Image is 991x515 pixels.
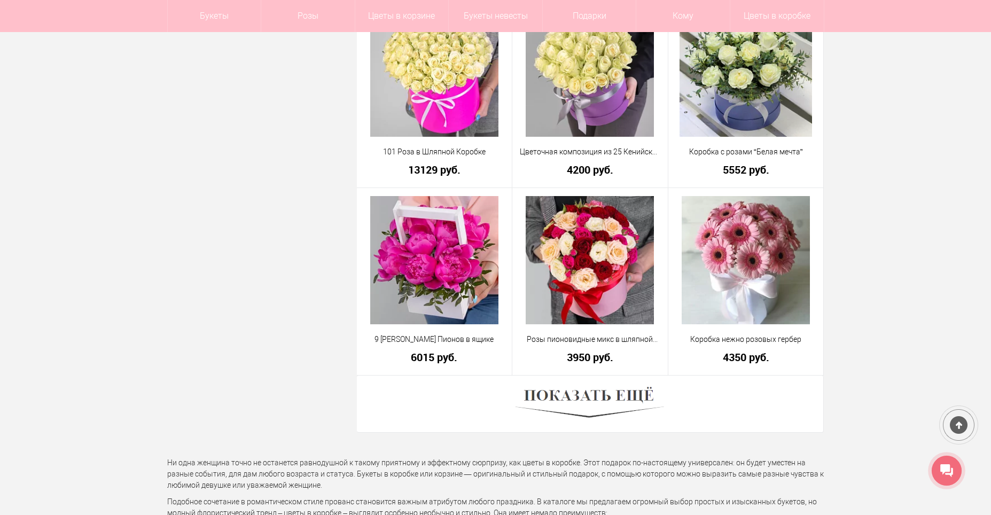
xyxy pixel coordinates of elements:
[675,334,817,345] a: Коробка нежно розовых гербер
[526,9,654,137] img: Цветочная композиция из 25 Кенийских роз в коробке
[675,164,817,175] a: 5552 руб.
[370,9,498,137] img: 101 Роза в Шляпной Коробке
[167,457,824,491] p: Ни одна женщина точно не останется равнодушной к такому приятному и эффектному сюрпризу, как цвет...
[364,164,505,175] a: 13129 руб.
[519,164,661,175] a: 4200 руб.
[682,196,810,324] img: Коробка нежно розовых гербер
[675,352,817,363] a: 4350 руб.
[526,196,654,324] img: Розы пионовидные микс в шляпной коробке
[519,352,661,363] a: 3950 руб.
[516,399,664,408] a: Показать ещё
[680,9,811,137] img: Коробка с розами “Белая мечта”
[370,196,498,324] img: 9 Малиновых Пионов в ящике
[364,146,505,158] a: 101 Роза в Шляпной Коробке
[519,146,661,158] a: Цветочная композиция из 25 Кенийских роз в коробке
[675,146,817,158] a: Коробка с розами “Белая мечта”
[516,384,664,424] img: Показать ещё
[364,352,505,363] a: 6015 руб.
[519,334,661,345] a: Розы пионовидные микс в шляпной коробке
[364,334,505,345] a: 9 [PERSON_NAME] Пионов в ящике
